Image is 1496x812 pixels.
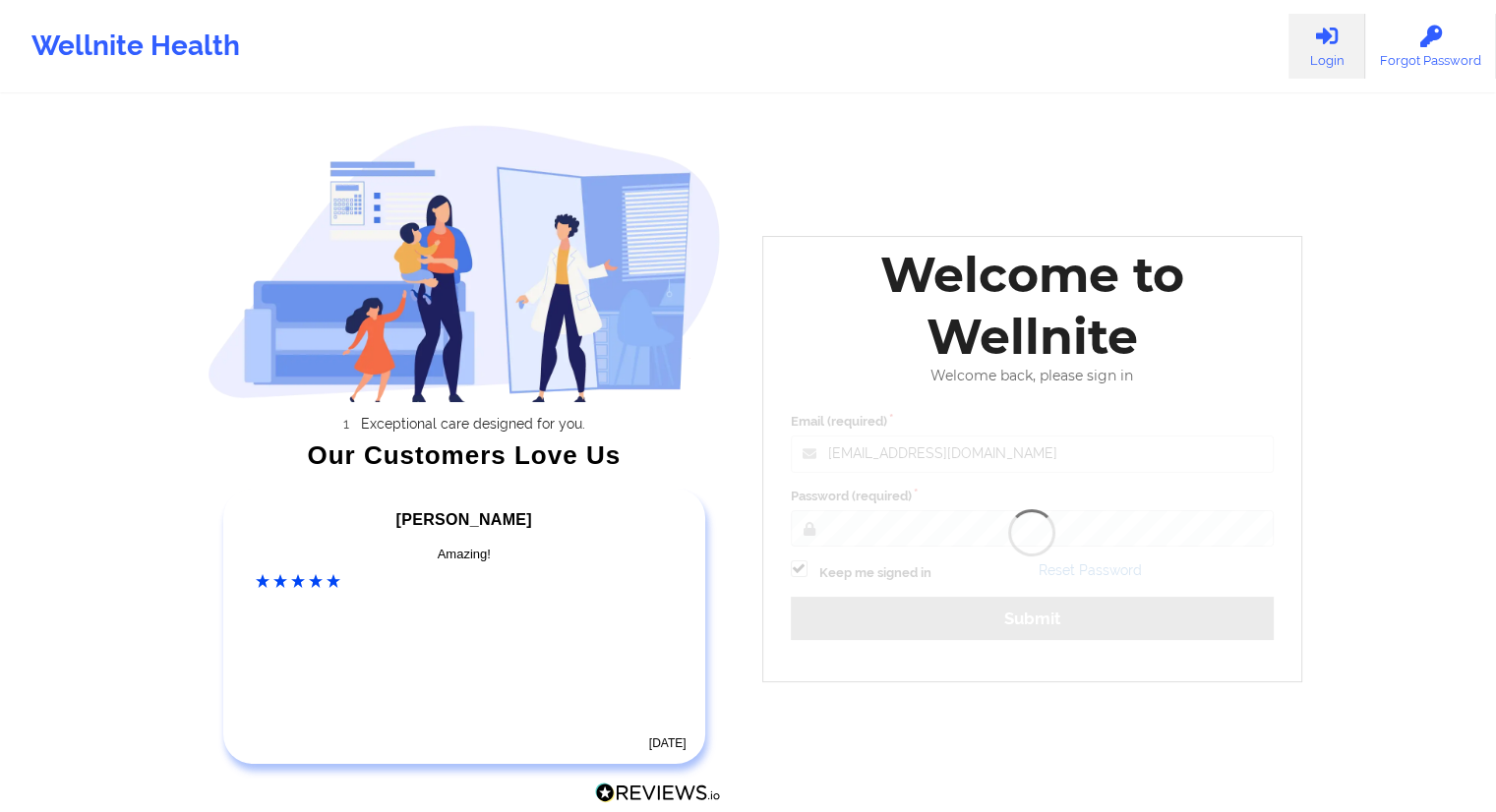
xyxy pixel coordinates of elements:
span: [PERSON_NAME] [396,511,532,528]
time: [DATE] [649,736,687,750]
a: Forgot Password [1365,14,1496,79]
div: Welcome back, please sign in [777,368,1288,384]
div: Welcome to Wellnite [777,244,1288,368]
li: Exceptional care designed for you. [225,416,721,432]
a: Login [1288,14,1365,79]
div: Our Customers Love Us [208,445,721,465]
a: Reviews.io Logo [595,783,721,808]
div: Amazing! [256,545,673,564]
img: Reviews.io Logo [595,783,721,803]
img: wellnite-auth-hero_200.c722682e.png [208,124,721,402]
